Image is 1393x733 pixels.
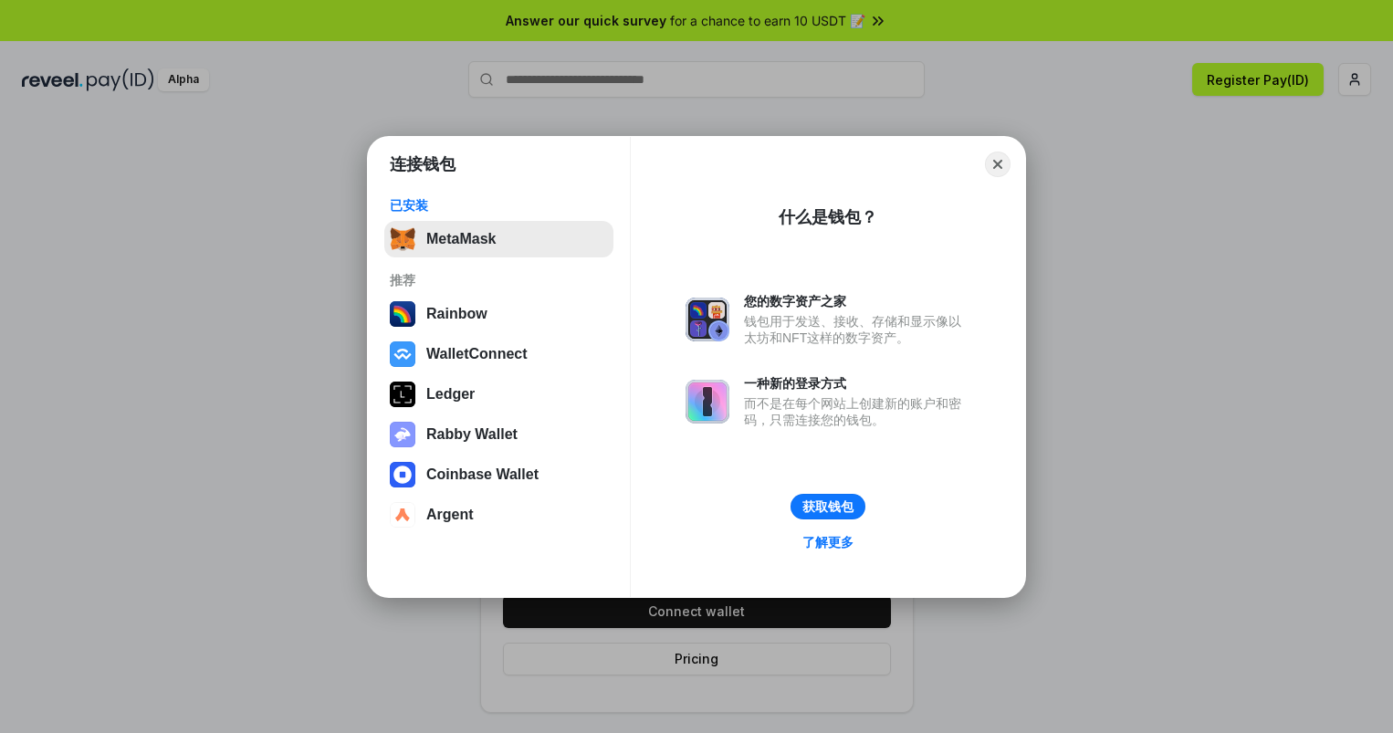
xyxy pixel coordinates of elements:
img: svg+xml,%3Csvg%20xmlns%3D%22http%3A%2F%2Fwww.w3.org%2F2000%2Fsvg%22%20fill%3D%22none%22%20viewBox... [686,298,729,341]
div: 获取钱包 [802,498,854,515]
img: svg+xml,%3Csvg%20width%3D%2228%22%20height%3D%2228%22%20viewBox%3D%220%200%2028%2028%22%20fill%3D... [390,341,415,367]
img: svg+xml,%3Csvg%20fill%3D%22none%22%20height%3D%2233%22%20viewBox%3D%220%200%2035%2033%22%20width%... [390,226,415,252]
img: svg+xml,%3Csvg%20width%3D%22120%22%20height%3D%22120%22%20viewBox%3D%220%200%20120%20120%22%20fil... [390,301,415,327]
h1: 连接钱包 [390,153,456,175]
button: Rainbow [384,296,613,332]
div: 了解更多 [802,534,854,550]
div: Rainbow [426,306,487,322]
div: 钱包用于发送、接收、存储和显示像以太坊和NFT这样的数字资产。 [744,313,970,346]
img: svg+xml,%3Csvg%20xmlns%3D%22http%3A%2F%2Fwww.w3.org%2F2000%2Fsvg%22%20fill%3D%22none%22%20viewBox... [686,380,729,424]
div: Rabby Wallet [426,426,518,443]
div: WalletConnect [426,346,528,362]
button: Close [985,152,1011,177]
div: MetaMask [426,231,496,247]
div: 您的数字资产之家 [744,293,970,309]
img: svg+xml,%3Csvg%20xmlns%3D%22http%3A%2F%2Fwww.w3.org%2F2000%2Fsvg%22%20fill%3D%22none%22%20viewBox... [390,422,415,447]
button: Ledger [384,376,613,413]
div: Argent [426,507,474,523]
div: 什么是钱包？ [779,206,877,228]
div: 一种新的登录方式 [744,375,970,392]
img: svg+xml,%3Csvg%20width%3D%2228%22%20height%3D%2228%22%20viewBox%3D%220%200%2028%2028%22%20fill%3D... [390,462,415,487]
div: Coinbase Wallet [426,466,539,483]
img: svg+xml,%3Csvg%20xmlns%3D%22http%3A%2F%2Fwww.w3.org%2F2000%2Fsvg%22%20width%3D%2228%22%20height%3... [390,382,415,407]
div: 而不是在每个网站上创建新的账户和密码，只需连接您的钱包。 [744,395,970,428]
button: MetaMask [384,221,613,257]
button: WalletConnect [384,336,613,372]
img: svg+xml,%3Csvg%20width%3D%2228%22%20height%3D%2228%22%20viewBox%3D%220%200%2028%2028%22%20fill%3D... [390,502,415,528]
button: Rabby Wallet [384,416,613,453]
button: Coinbase Wallet [384,456,613,493]
button: 获取钱包 [791,494,865,519]
div: 推荐 [390,272,608,288]
div: Ledger [426,386,475,403]
button: Argent [384,497,613,533]
div: 已安装 [390,197,608,214]
a: 了解更多 [791,530,864,554]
